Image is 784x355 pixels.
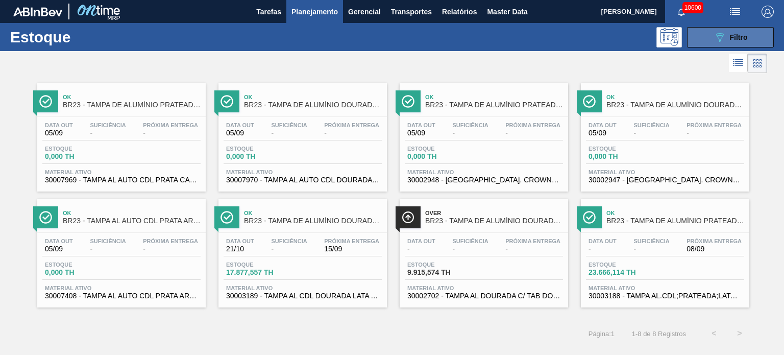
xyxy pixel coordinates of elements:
[211,76,392,192] a: ÍconeOkBR23 - TAMPA DE ALUMÍNIO DOURADA CANPACK CDLData out05/09Suficiência-Próxima Entrega-Estoq...
[606,94,744,100] span: Ok
[324,129,379,137] span: -
[633,122,669,128] span: Suficiência
[729,6,741,18] img: userActions
[606,101,744,109] span: BR23 - TAMPA DE ALUMÍNIO DOURADA CROWN ISE
[220,211,233,224] img: Ícone
[687,122,742,128] span: Próxima Entrega
[407,285,560,291] span: Material ativo
[407,146,479,152] span: Estoque
[324,245,379,253] span: 15/09
[505,238,560,244] span: Próxima Entrega
[589,330,615,338] span: Página : 1
[589,238,617,244] span: Data out
[407,262,479,268] span: Estoque
[211,192,392,307] a: ÍconeOkBR23 - TAMPA DE ALUMÍNIO DOURADA BALL CDLData out21/10Suficiência-Próxima Entrega15/09Esto...
[687,27,774,48] button: Filtro
[256,6,281,18] span: Tarefas
[226,245,254,253] span: 21/10
[63,210,201,216] span: Ok
[589,146,660,152] span: Estoque
[348,6,381,18] span: Gerencial
[90,238,126,244] span: Suficiência
[727,321,752,346] button: >
[633,245,669,253] span: -
[425,94,563,100] span: Ok
[633,129,669,137] span: -
[13,7,62,16] img: TNhmsLtSVTkK8tSr43FrP2fwEKptu5GPRR3wAAAABJRU5ErkJggg==
[589,169,742,175] span: Material ativo
[606,217,744,225] span: BR23 - TAMPA DE ALUMÍNIO PRATEADA BALL CDL
[589,153,660,160] span: 0,000 TH
[226,238,254,244] span: Data out
[452,245,488,253] span: -
[291,6,338,18] span: Planejamento
[10,31,157,43] h1: Estoque
[39,211,52,224] img: Ícone
[244,101,382,109] span: BR23 - TAMPA DE ALUMÍNIO DOURADA CANPACK CDL
[30,76,211,192] a: ÍconeOkBR23 - TAMPA DE ALUMÍNIO PRATEADA CANPACK CDLData out05/09Suficiência-Próxima Entrega-Esto...
[45,285,198,291] span: Material ativo
[573,192,754,307] a: ÍconeOkBR23 - TAMPA DE ALUMÍNIO PRATEADA BALL CDLData out-Suficiência-Próxima Entrega08/09Estoque...
[391,6,432,18] span: Transportes
[425,101,563,109] span: BR23 - TAMPA DE ALUMÍNIO PRATEADA CROWN ISE
[589,245,617,253] span: -
[271,245,307,253] span: -
[45,245,73,253] span: 05/09
[730,33,748,41] span: Filtro
[407,238,435,244] span: Data out
[452,122,488,128] span: Suficiência
[589,269,660,276] span: 23.666,114 TH
[762,6,774,18] img: Logout
[45,169,198,175] span: Material ativo
[573,76,754,192] a: ÍconeOkBR23 - TAMPA DE ALUMÍNIO DOURADA CROWN ISEData out05/09Suficiência-Próxima Entrega-Estoque...
[63,217,201,225] span: BR23 - TAMPA AL AUTO CDL PRATA ARDAGH
[90,245,126,253] span: -
[682,2,703,13] span: 10600
[45,146,116,152] span: Estoque
[589,285,742,291] span: Material ativo
[748,54,767,73] div: Visão em Cards
[606,210,744,216] span: Ok
[226,153,298,160] span: 0,000 TH
[583,95,596,108] img: Ícone
[402,211,414,224] img: Ícone
[442,6,477,18] span: Relatórios
[30,192,211,307] a: ÍconeOkBR23 - TAMPA AL AUTO CDL PRATA ARDAGHData out05/09Suficiência-Próxima Entrega-Estoque0,000...
[589,176,742,184] span: 30002947 - TAMPA AL. CROWN; DOURADA; ISE
[63,94,201,100] span: Ok
[63,101,201,109] span: BR23 - TAMPA DE ALUMÍNIO PRATEADA CANPACK CDL
[452,238,488,244] span: Suficiência
[45,129,73,137] span: 05/09
[45,238,73,244] span: Data out
[425,217,563,225] span: BR23 - TAMPA DE ALUMÍNIO DOURADA TAB DOURADO
[45,176,198,184] span: 30007969 - TAMPA AL AUTO CDL PRATA CANPACK
[589,292,742,300] span: 30003188 - TAMPA AL.CDL;PRATEADA;LATA-AUTOMATICA;
[505,129,560,137] span: -
[701,321,727,346] button: <
[226,129,254,137] span: 05/09
[687,129,742,137] span: -
[45,262,116,268] span: Estoque
[271,238,307,244] span: Suficiência
[633,238,669,244] span: Suficiência
[90,122,126,128] span: Suficiência
[665,5,698,19] button: Notificações
[45,153,116,160] span: 0,000 TH
[90,129,126,137] span: -
[729,54,748,73] div: Visão em Lista
[271,129,307,137] span: -
[244,94,382,100] span: Ok
[656,27,682,48] div: Pogramando: nenhum usuário selecionado
[630,330,686,338] span: 1 - 8 de 8 Registros
[392,192,573,307] a: ÍconeOverBR23 - TAMPA DE ALUMÍNIO DOURADA TAB DOURADOData out-Suficiência-Próxima Entrega-Estoque...
[589,122,617,128] span: Data out
[452,129,488,137] span: -
[226,146,298,152] span: Estoque
[271,122,307,128] span: Suficiência
[407,292,560,300] span: 30002702 - TAMPA AL DOURADA C/ TAB DOURADO
[407,245,435,253] span: -
[687,245,742,253] span: 08/09
[407,153,479,160] span: 0,000 TH
[226,285,379,291] span: Material ativo
[226,122,254,128] span: Data out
